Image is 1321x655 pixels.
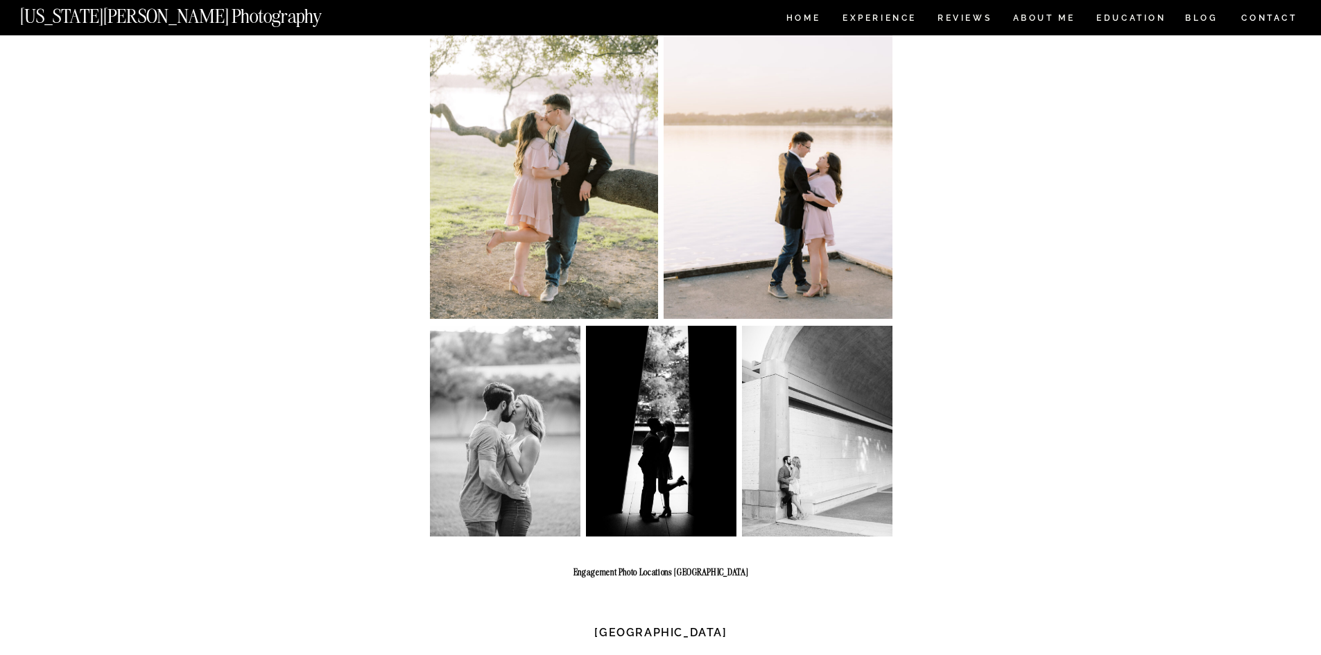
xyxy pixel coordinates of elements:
img: dallas engagement photos at the kimbell art museum [586,326,736,536]
a: [US_STATE][PERSON_NAME] Photography [20,7,368,19]
img: dallas engagement photos at the kimbell art museum [742,326,892,536]
a: REVIEWS [938,14,990,26]
a: EDUCATION [1095,14,1168,26]
strong: Engagement Photo Locations [GEOGRAPHIC_DATA] [573,567,749,577]
a: CONTACT [1241,10,1298,26]
a: HOME [784,14,823,26]
a: ABOUT ME [1012,14,1076,26]
a: Experience [843,14,915,26]
strong: [GEOGRAPHIC_DATA] [594,626,727,639]
img: couple kissing in fort worth, tx [430,326,580,536]
a: BLOG [1185,14,1218,26]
